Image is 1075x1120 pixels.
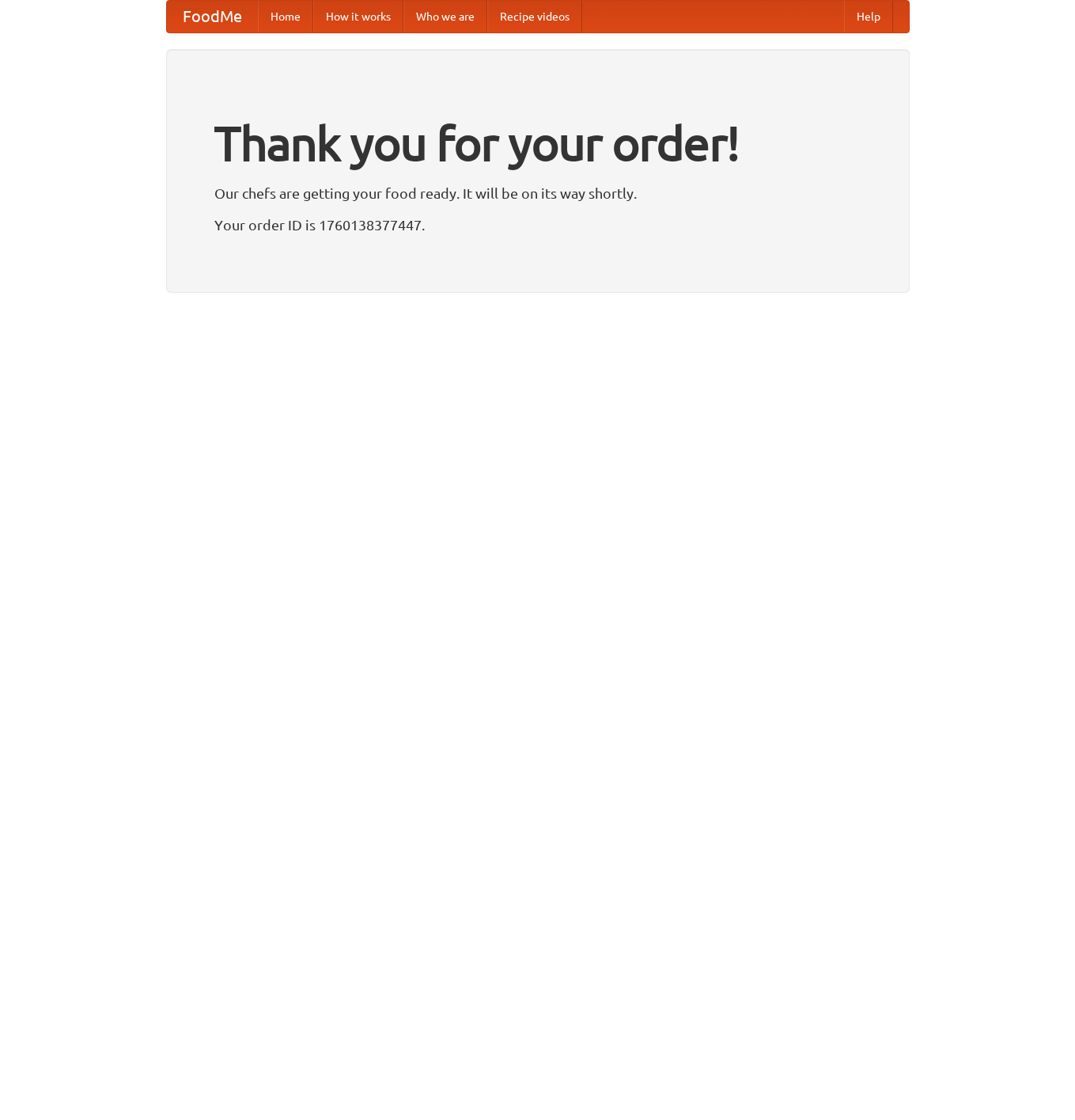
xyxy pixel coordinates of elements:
a: Recipe videos [487,1,582,32]
a: FoodMe [167,1,258,32]
p: Our chefs are getting your food ready. It will be on its way shortly. [214,181,861,205]
a: How it works [313,1,403,32]
p: Your order ID is 1760138377447. [214,213,861,237]
h1: Thank you for your order! [214,105,861,181]
a: Home [258,1,313,32]
a: Help [844,1,893,32]
a: Who we are [403,1,487,32]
